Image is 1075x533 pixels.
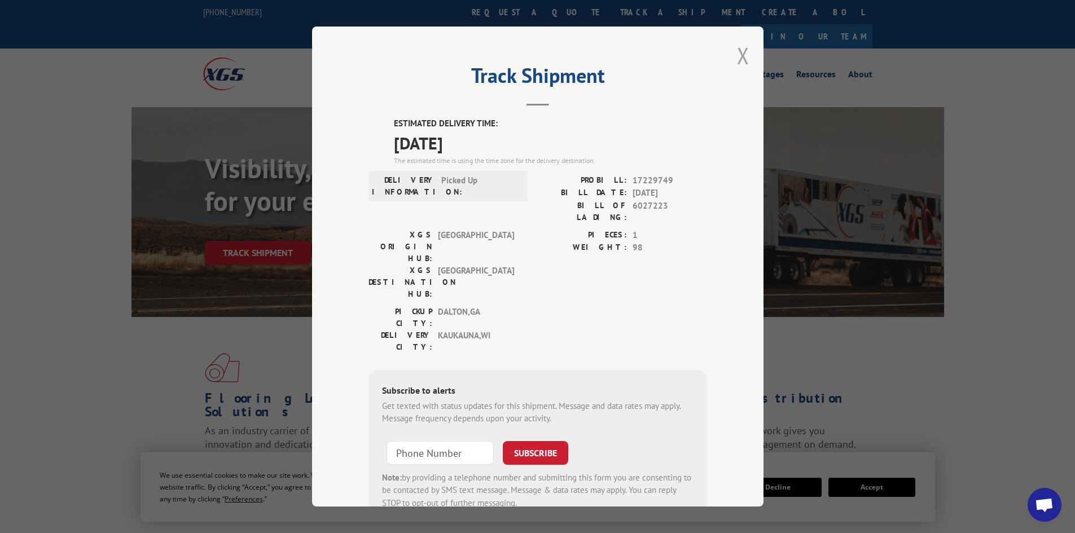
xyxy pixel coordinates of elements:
[538,200,627,223] label: BILL OF LADING:
[538,229,627,242] label: PIECES:
[538,241,627,254] label: WEIGHT:
[382,472,402,483] strong: Note:
[633,229,707,242] span: 1
[438,329,514,353] span: KAUKAUNA , WI
[382,384,694,400] div: Subscribe to alerts
[633,200,707,223] span: 6027223
[368,229,432,265] label: XGS ORIGIN HUB:
[538,174,627,187] label: PROBILL:
[441,174,517,198] span: Picked Up
[372,174,436,198] label: DELIVERY INFORMATION:
[633,241,707,254] span: 98
[394,117,707,130] label: ESTIMATED DELIVERY TIME:
[438,229,514,265] span: [GEOGRAPHIC_DATA]
[633,187,707,200] span: [DATE]
[387,441,494,465] input: Phone Number
[368,68,707,89] h2: Track Shipment
[538,187,627,200] label: BILL DATE:
[438,265,514,300] span: [GEOGRAPHIC_DATA]
[737,41,749,71] button: Close modal
[394,156,707,166] div: The estimated time is using the time zone for the delivery destination.
[1028,488,1061,522] div: Open chat
[368,306,432,329] label: PICKUP CITY:
[438,306,514,329] span: DALTON , GA
[368,329,432,353] label: DELIVERY CITY:
[368,265,432,300] label: XGS DESTINATION HUB:
[394,130,707,156] span: [DATE]
[382,472,694,510] div: by providing a telephone number and submitting this form you are consenting to be contacted by SM...
[503,441,568,465] button: SUBSCRIBE
[382,400,694,425] div: Get texted with status updates for this shipment. Message and data rates may apply. Message frequ...
[633,174,707,187] span: 17229749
